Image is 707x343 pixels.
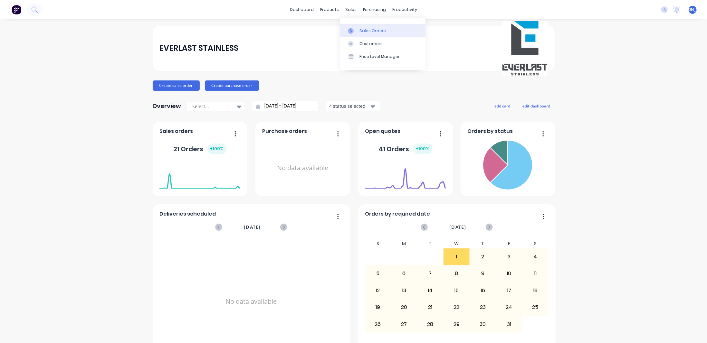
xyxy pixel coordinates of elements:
[449,224,466,231] span: [DATE]
[496,283,522,299] div: 17
[159,210,216,218] span: Deliveries scheduled
[522,265,548,282] div: 11
[359,54,400,60] div: Price Level Manager
[444,299,470,315] div: 22
[470,239,496,248] div: T
[522,249,548,265] div: 4
[326,101,380,111] button: 4 status selected
[262,138,343,199] div: No data available
[496,316,522,332] div: 31
[365,299,391,315] div: 19
[205,80,259,91] button: Create purchase order
[444,283,470,299] div: 15
[444,265,470,282] div: 8
[470,283,496,299] div: 16
[522,283,548,299] div: 18
[467,127,513,135] span: Orders by status
[365,127,400,135] span: Open quotes
[12,5,21,14] img: Factory
[391,316,417,332] div: 27
[329,103,370,109] div: 4 status selected
[417,283,443,299] div: 14
[391,239,417,248] div: M
[391,265,417,282] div: 6
[365,239,391,248] div: S
[174,144,226,154] div: 21 Orders
[491,102,515,110] button: add card
[262,127,307,135] span: Purchase orders
[496,249,522,265] div: 3
[519,102,555,110] button: edit dashboard
[317,5,342,14] div: products
[391,283,417,299] div: 13
[413,144,432,154] div: + 100 %
[502,21,548,75] img: EVERLAST STAINLESS
[379,144,432,154] div: 41 Orders
[417,316,443,332] div: 28
[244,224,261,231] span: [DATE]
[444,249,470,265] div: 1
[496,239,522,248] div: F
[522,239,549,248] div: S
[153,80,200,91] button: Create sales order
[444,239,470,248] div: W
[391,299,417,315] div: 20
[365,283,391,299] div: 12
[389,5,420,14] div: productivity
[417,265,443,282] div: 7
[359,41,383,47] div: Customers
[496,265,522,282] div: 10
[417,299,443,315] div: 21
[340,50,425,63] a: Price Level Manager
[359,28,386,34] div: Sales Orders
[159,127,193,135] span: Sales orders
[522,299,548,315] div: 25
[417,239,444,248] div: T
[444,316,470,332] div: 29
[340,37,425,50] a: Customers
[365,265,391,282] div: 5
[470,316,496,332] div: 30
[360,5,389,14] div: purchasing
[470,249,496,265] div: 2
[153,100,181,113] div: Overview
[342,5,360,14] div: sales
[287,5,317,14] a: dashboard
[470,265,496,282] div: 9
[340,24,425,37] a: Sales Orders
[159,42,238,55] div: EVERLAST STAINLESS
[207,144,226,154] div: + 100 %
[470,299,496,315] div: 23
[365,316,391,332] div: 26
[496,299,522,315] div: 24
